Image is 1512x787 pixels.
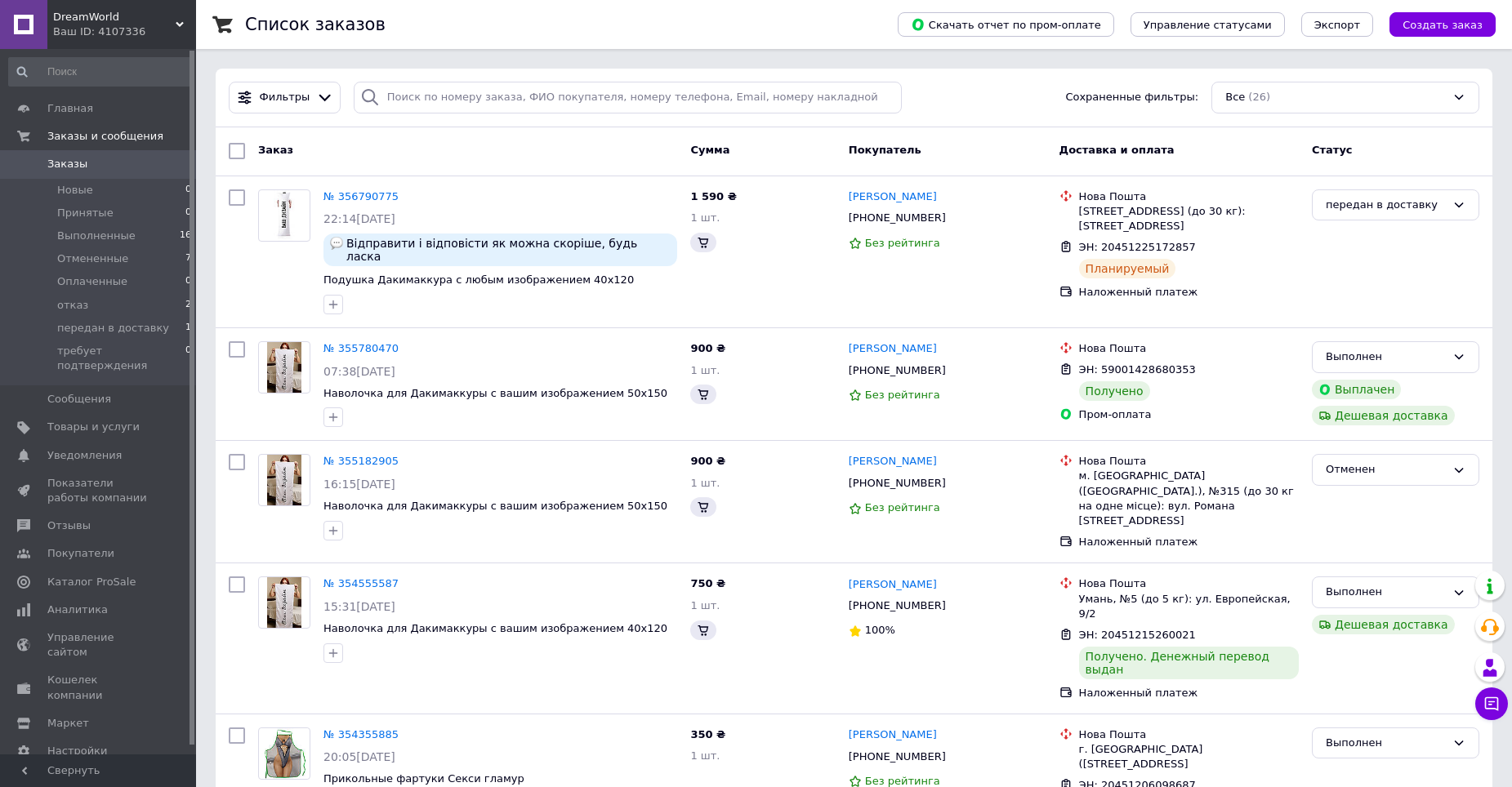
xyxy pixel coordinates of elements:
span: Каталог ProSale [47,575,136,589]
img: Фото товару [261,728,308,779]
div: Наложенный платеж [1079,686,1299,700]
span: Создать заказ [1403,19,1483,31]
span: Сообщения [47,392,111,407]
div: Отменен [1326,461,1446,478]
span: Кошелек компании [47,673,151,702]
span: Маркет [47,716,89,731]
a: Наволочка для Дакимаккуры с вашим изображением 50х150 [323,387,667,399]
a: Наволочка для Дакимаккуры с вашим изображением 40х120 [323,622,667,634]
span: 0 [185,344,191,373]
div: Ваш ID: 4107336 [53,24,196,39]
div: Дешевая доставка [1312,406,1455,425]
span: Аналитика [47,602,108,617]
a: Фото товару [258,454,310,506]
a: [PERSON_NAME] [849,727,937,743]
span: 750 ₴ [690,577,725,589]
div: г. [GEOGRAPHIC_DATA] ([STREET_ADDRESS] [1079,742,1299,771]
span: Принятые [57,206,114,220]
a: [PERSON_NAME] [849,189,937,205]
div: Дешевая доставка [1312,615,1455,634]
div: Нова Пошта [1079,189,1299,204]
span: Скачать отчет по пром-оплате [911,17,1101,32]
a: № 354355885 [323,728,399,740]
span: Экспорт [1314,19,1360,31]
span: Сохраненные фильтры: [1065,90,1198,105]
div: Умань, №5 (до 5 кг): ул. Европейская, 9/2 [1079,592,1299,621]
span: 1 шт. [690,364,720,376]
a: [PERSON_NAME] [849,341,937,357]
span: 900 ₴ [690,455,725,467]
span: 1 шт. [690,477,720,489]
span: Отмененные [57,251,128,266]
div: м. [GEOGRAPHIC_DATA] ([GEOGRAPHIC_DATA].), №315 (до 30 кг на одне місце): вул. Романа [STREET_ADD... [1079,469,1299,528]
a: Создать заказ [1373,18,1496,30]
span: Без рейтинга [865,501,940,514]
span: 16:15[DATE] [323,478,395,491]
span: Показатели работы компании [47,476,151,505]
span: Доставка и оплата [1059,144,1175,156]
div: [PHONE_NUMBER] [845,473,949,494]
span: 1 [185,321,191,336]
img: :speech_balloon: [330,237,343,250]
a: Фото товару [258,727,310,780]
span: 100% [865,624,895,636]
span: передан в доставку [57,321,169,336]
div: Наложенный платеж [1079,535,1299,549]
button: Скачать отчет по пром-оплате [898,12,1114,37]
a: № 355182905 [323,455,399,467]
span: Управление статусами [1144,19,1272,31]
span: 22:14[DATE] [323,212,395,225]
span: 0 [185,206,191,220]
span: Покупатели [47,546,114,561]
div: Пром-оплата [1079,407,1299,422]
img: Фото товару [267,577,301,628]
span: (26) [1248,91,1270,103]
span: Покупатель [849,144,921,156]
span: 0 [185,183,191,198]
span: ЭН: 20451225172857 [1079,241,1196,253]
input: Поиск [8,57,193,87]
div: Нова Пошта [1079,454,1299,469]
span: Без рейтинга [865,775,940,787]
span: Главная [47,101,93,116]
div: Выполнен [1326,584,1446,601]
img: Фото товару [274,190,295,241]
span: Уведомления [47,448,122,463]
span: 1 шт. [690,211,720,224]
span: 16 [180,229,191,243]
span: Управление сайтом [47,630,151,660]
div: [PHONE_NUMBER] [845,360,949,381]
button: Экспорт [1301,12,1373,37]
a: № 356790775 [323,190,399,202]
span: Фильтры [260,90,310,105]
a: [PERSON_NAME] [849,454,937,469]
span: Прикольные фартуки Секси гламур [323,772,524,785]
div: Наложенный платеж [1079,285,1299,300]
span: DreamWorld [53,10,176,24]
span: Выполненные [57,229,136,243]
span: Без рейтинга [865,237,940,249]
span: Все [1225,90,1245,105]
span: 20:05[DATE] [323,750,395,763]
span: Статус [1312,144,1353,156]
span: 0 [185,274,191,289]
img: Фото товару [267,342,301,393]
span: Подушка Дакимаккура с любым изображением 40х120 [323,273,634,286]
div: Планируемый [1079,259,1176,278]
span: требует подтверждения [57,344,185,373]
span: 15:31[DATE] [323,600,395,613]
a: № 354555587 [323,577,399,589]
h1: Список заказов [245,15,386,34]
span: 350 ₴ [690,728,725,740]
button: Чат с покупателем [1475,687,1508,720]
span: Заказ [258,144,293,156]
span: Настройки [47,744,107,758]
span: 1 590 ₴ [690,190,736,202]
span: 2 [185,298,191,313]
div: [STREET_ADDRESS] (до 30 кг): [STREET_ADDRESS] [1079,204,1299,233]
span: ЭН: 20451215260021 [1079,629,1196,641]
span: ЭН: 59001428680353 [1079,363,1196,376]
span: Сумма [690,144,729,156]
a: Фото товару [258,576,310,629]
span: 7 [185,251,191,266]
